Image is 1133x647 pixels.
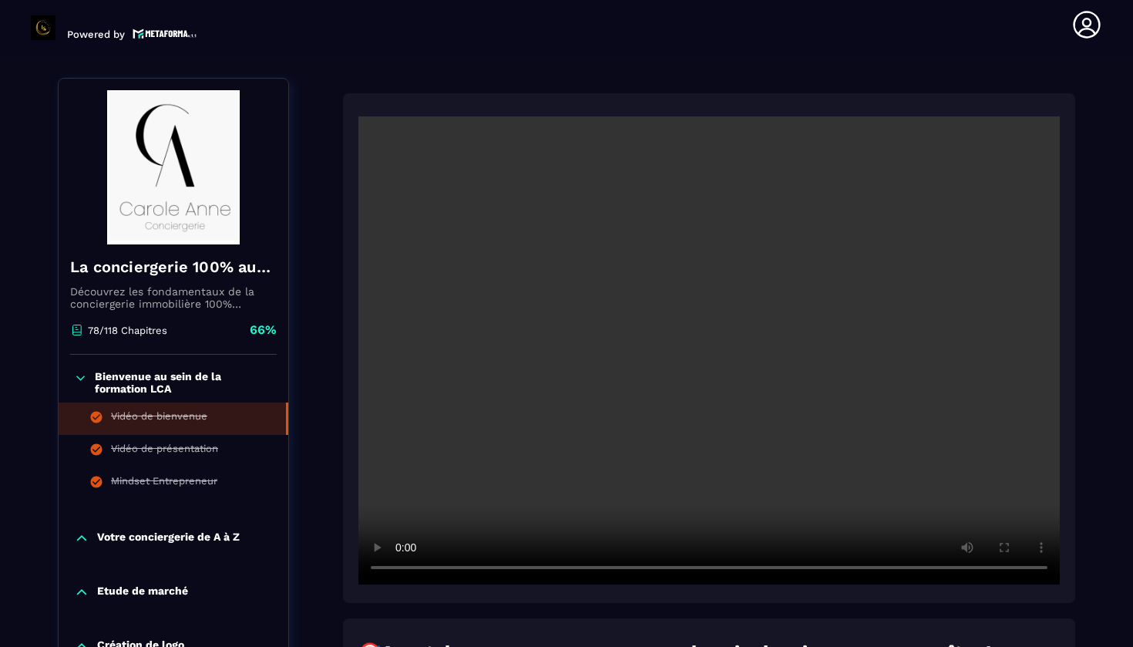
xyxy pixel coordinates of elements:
[88,325,167,336] p: 78/118 Chapitres
[67,29,125,40] p: Powered by
[70,256,277,278] h4: La conciergerie 100% automatisée
[70,90,277,244] img: banner
[97,585,188,600] p: Etude de marché
[133,27,197,40] img: logo
[31,15,55,40] img: logo-branding
[111,410,207,427] div: Vidéo de bienvenue
[70,285,277,310] p: Découvrez les fondamentaux de la conciergerie immobilière 100% automatisée. Cette formation est c...
[111,443,218,460] div: Vidéo de présentation
[111,475,217,492] div: Mindset Entrepreneur
[97,531,240,546] p: Votre conciergerie de A à Z
[250,322,277,339] p: 66%
[95,370,273,395] p: Bienvenue au sein de la formation LCA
